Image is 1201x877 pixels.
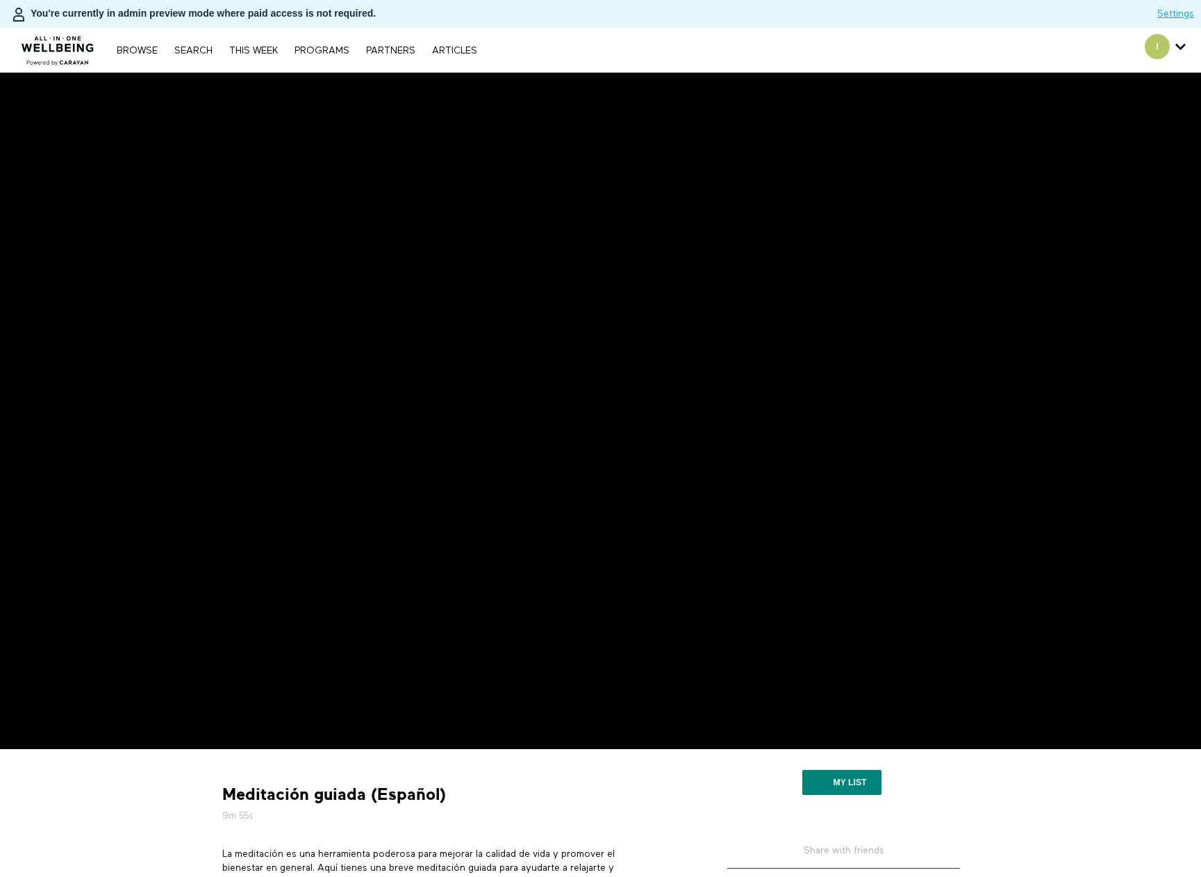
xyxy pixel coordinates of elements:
[425,46,484,56] a: ARTICLES
[110,43,483,57] nav: Primary
[359,46,422,56] a: PARTNERS
[727,844,960,869] h5: Share with friends
[288,46,356,56] a: PROGRAMS
[222,809,688,823] h5: 9m 55s
[1134,28,1196,72] div: Secondary
[10,6,27,23] img: person-bdfc0eaa9744423c596e6e1c01710c89950b1dff7c83b5d61d716cfd8139584f.svg
[802,770,881,795] button: My list
[222,46,285,56] a: THIS WEEK
[222,784,446,805] strong: Meditación guiada (Español)
[110,46,165,56] a: Browse
[1157,7,1194,21] a: Settings
[16,26,100,67] img: CARAVAN
[167,46,220,56] a: Search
